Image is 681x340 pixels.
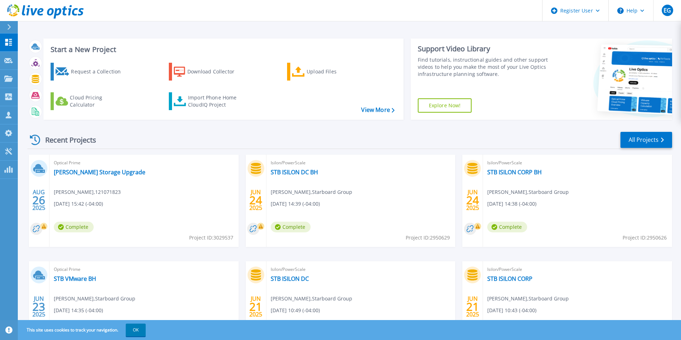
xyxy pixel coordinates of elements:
span: 26 [32,197,45,203]
span: Isilon/PowerScale [487,159,668,167]
a: Explore Now! [418,98,472,113]
span: Project ID: 2950629 [406,234,450,242]
span: Isilon/PowerScale [271,266,451,273]
span: Project ID: 2950626 [623,234,667,242]
div: Recent Projects [27,131,106,149]
span: Complete [54,222,94,232]
span: Isilon/PowerScale [487,266,668,273]
a: Download Collector [169,63,248,81]
span: Complete [271,222,311,232]
a: STB ISILON CORP BH [487,169,542,176]
a: STB ISILON DC [271,275,309,282]
span: [DATE] 14:38 (-04:00) [487,200,536,208]
div: JUN 2025 [249,294,262,320]
span: Optical Prime [54,159,234,167]
div: AUG 2025 [32,187,46,213]
span: This site uses cookies to track your navigation. [20,324,146,336]
div: Find tutorials, instructional guides and other support videos to help you make the most of your L... [418,56,551,78]
span: Optical Prime [54,266,234,273]
a: Cloud Pricing Calculator [51,92,130,110]
div: JUN 2025 [32,294,46,320]
span: 21 [249,304,262,310]
span: Complete [487,222,527,232]
span: [PERSON_NAME] , Starboard Group [487,295,569,303]
span: [PERSON_NAME] , Starboard Group [487,188,569,196]
div: JUN 2025 [466,187,479,213]
span: Project ID: 3029537 [189,234,233,242]
div: Cloud Pricing Calculator [70,94,127,108]
span: [PERSON_NAME] , Starboard Group [54,295,135,303]
span: [DATE] 14:39 (-04:00) [271,200,320,208]
a: Request a Collection [51,63,130,81]
span: Isilon/PowerScale [271,159,451,167]
div: Request a Collection [71,65,128,79]
div: JUN 2025 [249,187,262,213]
a: STB VMware BH [54,275,96,282]
div: JUN 2025 [466,294,479,320]
span: EG [664,7,671,13]
span: 23 [32,304,45,310]
span: [DATE] 10:43 (-04:00) [487,306,536,314]
span: [PERSON_NAME] , Starboard Group [271,188,352,196]
div: Download Collector [187,65,244,79]
button: OK [126,324,146,336]
div: Upload Files [307,65,364,79]
span: [DATE] 10:49 (-04:00) [271,306,320,314]
span: [PERSON_NAME] , 121071823 [54,188,121,196]
span: [DATE] 15:42 (-04:00) [54,200,103,208]
a: STB ISILON DC BH [271,169,318,176]
a: Upload Files [287,63,367,81]
span: 24 [249,197,262,203]
span: [PERSON_NAME] , Starboard Group [271,295,352,303]
a: All Projects [620,132,672,148]
a: [PERSON_NAME] Storage Upgrade [54,169,145,176]
div: Import Phone Home CloudIQ Project [188,94,244,108]
a: STB ISILON CORP [487,275,532,282]
span: [DATE] 14:35 (-04:00) [54,306,103,314]
span: 24 [466,197,479,203]
a: View More [361,107,394,113]
h3: Start a New Project [51,46,394,53]
div: Support Video Library [418,44,551,53]
span: 21 [466,304,479,310]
